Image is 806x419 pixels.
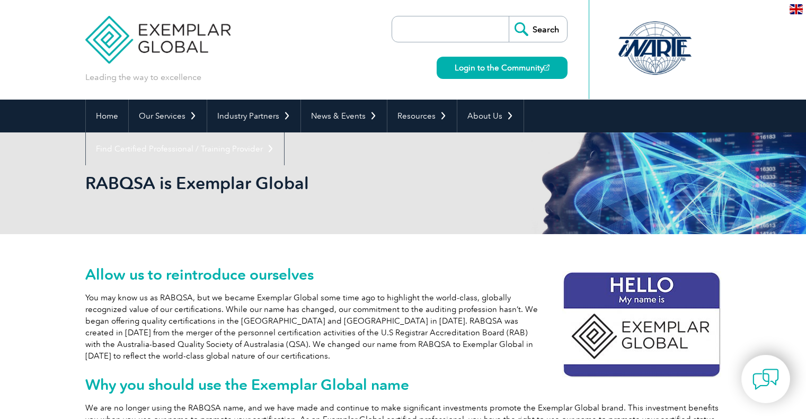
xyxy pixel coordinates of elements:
a: Login to the Community [437,57,568,79]
a: About Us [457,100,524,132]
a: Home [86,100,128,132]
a: Find Certified Professional / Training Provider [86,132,284,165]
a: News & Events [301,100,387,132]
img: open_square.png [544,65,550,70]
a: Industry Partners [207,100,300,132]
h2: RABQSA is Exemplar Global [85,175,530,192]
img: contact-chat.png [752,366,779,393]
h2: Why you should use the Exemplar Global name [85,376,721,393]
a: Resources [387,100,457,132]
p: Leading the way to excellence [85,72,201,83]
input: Search [509,16,567,42]
h2: Allow us to reintroduce ourselves [85,266,721,283]
img: en [790,4,803,14]
a: Our Services [129,100,207,132]
p: You may know us as RABQSA, but we became Exemplar Global some time ago to highlight the world-cla... [85,292,721,362]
